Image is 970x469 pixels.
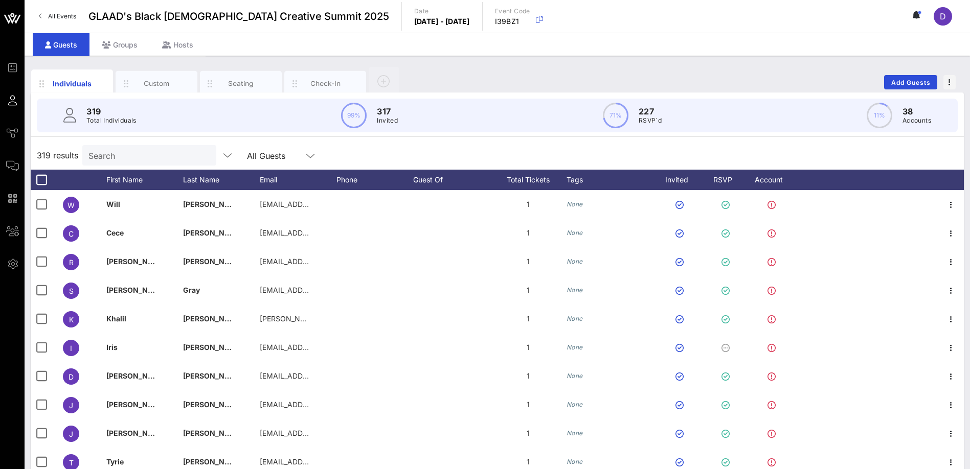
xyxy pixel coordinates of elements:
span: [EMAIL_ADDRESS][DOMAIN_NAME] [260,429,383,437]
div: Hosts [150,33,206,56]
i: None [567,458,583,465]
p: Invited [377,115,398,126]
div: Phone [336,170,413,190]
span: T [69,458,74,467]
div: Account [746,170,802,190]
span: W [67,201,75,209]
i: None [567,315,583,322]
span: [PERSON_NAME] [183,257,243,266]
div: 1 [490,190,567,219]
span: Iris [106,343,118,351]
div: Custom [134,79,179,88]
a: All Events [33,8,82,25]
div: 1 [490,304,567,333]
i: None [567,401,583,408]
span: GLAAD's Black [DEMOGRAPHIC_DATA] Creative Summit 2025 [88,9,389,24]
span: [EMAIL_ADDRESS][DOMAIN_NAME] [260,400,383,409]
span: K [69,315,74,324]
span: 319 results [37,149,78,161]
i: None [567,286,583,294]
span: [EMAIL_ADDRESS][DOMAIN_NAME] [260,286,383,294]
p: Date [414,6,470,16]
span: All Events [48,12,76,20]
div: All Guests [247,151,285,160]
span: Khalil [106,314,126,323]
i: None [567,372,583,380]
div: 1 [490,247,567,276]
div: 1 [490,362,567,390]
div: RSVP [710,170,746,190]
span: [EMAIL_ADDRESS][DOMAIN_NAME] [260,257,383,266]
p: I39BZ1 [495,16,530,27]
div: 1 [490,333,567,362]
span: [PERSON_NAME] [106,400,167,409]
span: Will [106,200,120,208]
i: None [567,257,583,265]
div: Guest Of [413,170,490,190]
p: 38 [903,105,931,118]
span: [PERSON_NAME] [106,371,167,380]
span: [PERSON_NAME] [183,343,243,351]
span: D [69,372,74,381]
span: [PERSON_NAME] [183,228,243,237]
span: J [69,401,73,410]
span: I [70,344,72,353]
span: [EMAIL_ADDRESS][DOMAIN_NAME] [260,343,383,351]
p: 319 [86,105,137,118]
span: [PERSON_NAME] [106,429,167,437]
i: None [567,343,583,351]
div: Total Tickets [490,170,567,190]
span: Add Guests [891,79,931,86]
span: J [69,430,73,438]
p: Event Code [495,6,530,16]
div: Check-In [303,79,348,88]
div: Last Name [183,170,260,190]
span: [PERSON_NAME] [106,286,167,294]
span: [PERSON_NAME] [183,457,243,466]
span: [PERSON_NAME] [183,400,243,409]
i: None [567,200,583,208]
p: Accounts [903,115,931,126]
span: [PERSON_NAME] [183,429,243,437]
span: R [69,258,74,267]
p: 227 [639,105,662,118]
span: D [940,11,946,21]
span: [EMAIL_ADDRESS][DOMAIN_NAME] [260,200,383,208]
div: 1 [490,219,567,247]
p: 317 [377,105,398,118]
p: Total Individuals [86,115,137,126]
div: Groups [89,33,150,56]
p: [DATE] - [DATE] [414,16,470,27]
div: 1 [490,419,567,448]
div: 1 [490,276,567,304]
div: Guests [33,33,89,56]
div: All Guests [241,145,323,166]
span: Cece [106,228,124,237]
span: [PERSON_NAME] [183,200,243,208]
i: None [567,229,583,237]
span: [PERSON_NAME] [106,257,167,266]
span: [EMAIL_ADDRESS][PERSON_NAME][DOMAIN_NAME] [260,457,442,466]
span: [PERSON_NAME][EMAIL_ADDRESS][DOMAIN_NAME] [260,314,442,323]
div: First Name [106,170,183,190]
span: Tyrie [106,457,124,466]
span: [EMAIL_ADDRESS][DOMAIN_NAME] [260,228,383,237]
div: 1 [490,390,567,419]
span: [EMAIL_ADDRESS][DOMAIN_NAME] [260,371,383,380]
div: Individuals [50,78,95,89]
div: Invited [653,170,710,190]
i: None [567,429,583,437]
span: [PERSON_NAME] [183,314,243,323]
span: S [69,287,74,295]
div: Seating [218,79,264,88]
span: Gray [183,286,200,294]
div: D [934,7,952,26]
span: C [69,229,74,238]
button: Add Guests [884,75,937,89]
div: Email [260,170,336,190]
div: Tags [567,170,653,190]
span: [PERSON_NAME] [183,371,243,380]
p: RSVP`d [639,115,662,126]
